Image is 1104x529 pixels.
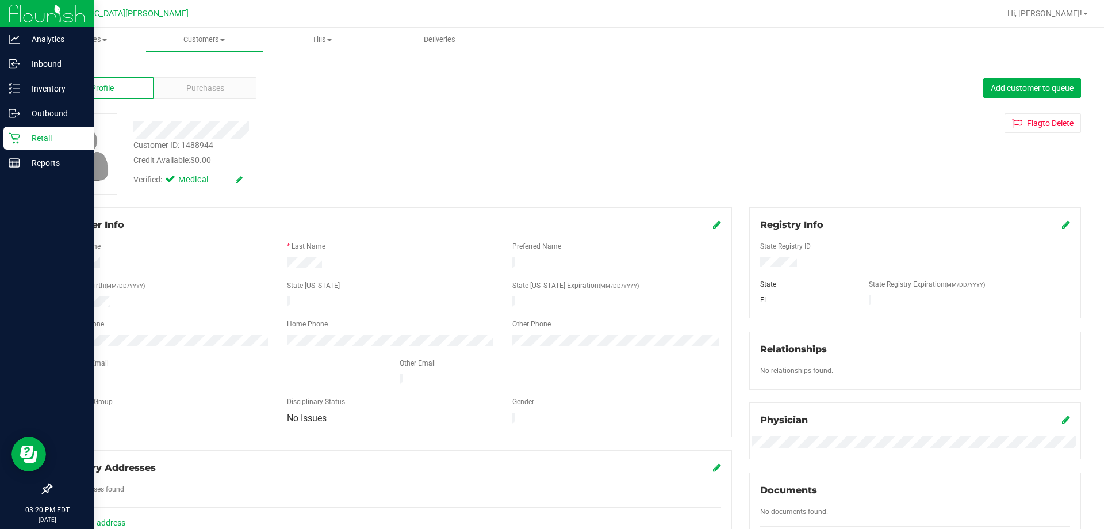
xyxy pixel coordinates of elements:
[760,241,811,252] label: State Registry ID
[512,241,561,252] label: Preferred Name
[760,219,823,230] span: Registry Info
[760,508,828,516] span: No documents found.
[186,82,224,94] span: Purchases
[512,319,551,329] label: Other Phone
[20,57,89,71] p: Inbound
[20,106,89,120] p: Outbound
[760,485,817,496] span: Documents
[66,280,145,291] label: Date of Birth
[5,505,89,515] p: 03:20 PM EDT
[20,156,89,170] p: Reports
[9,33,20,45] inline-svg: Analytics
[287,413,327,424] span: No Issues
[62,462,156,473] span: Delivery Addresses
[381,28,499,52] a: Deliveries
[11,437,46,471] iframe: Resource center
[133,174,243,187] div: Verified:
[752,279,861,290] div: State
[760,344,827,355] span: Relationships
[512,280,639,291] label: State [US_STATE] Expiration
[20,32,89,46] p: Analytics
[264,35,381,45] span: Tills
[9,108,20,119] inline-svg: Outbound
[178,174,224,187] span: Medical
[287,319,328,329] label: Home Phone
[408,35,471,45] span: Deliveries
[133,154,640,166] div: Credit Available:
[287,280,340,291] label: State [US_STATE]
[20,131,89,145] p: Retail
[20,82,89,96] p: Inventory
[263,28,381,52] a: Tills
[400,358,436,368] label: Other Email
[133,139,213,151] div: Customer ID: 1488944
[105,283,145,289] span: (MM/DD/YYYY)
[91,82,114,94] span: Profile
[9,157,20,169] inline-svg: Reports
[599,283,639,289] span: (MM/DD/YYYY)
[9,132,20,144] inline-svg: Retail
[146,35,263,45] span: Customers
[9,83,20,94] inline-svg: Inventory
[5,515,89,524] p: [DATE]
[760,414,808,425] span: Physician
[1007,9,1082,18] span: Hi, [PERSON_NAME]!
[991,83,1074,93] span: Add customer to queue
[145,28,263,52] a: Customers
[292,241,325,252] label: Last Name
[983,78,1081,98] button: Add customer to queue
[1005,113,1081,133] button: Flagto Delete
[869,279,985,290] label: State Registry Expiration
[190,155,211,165] span: $0.00
[945,281,985,288] span: (MM/DD/YYYY)
[760,366,833,376] label: No relationships found.
[9,58,20,70] inline-svg: Inbound
[287,397,345,407] label: Disciplinary Status
[512,397,534,407] label: Gender
[752,295,861,305] div: FL
[47,9,189,18] span: [GEOGRAPHIC_DATA][PERSON_NAME]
